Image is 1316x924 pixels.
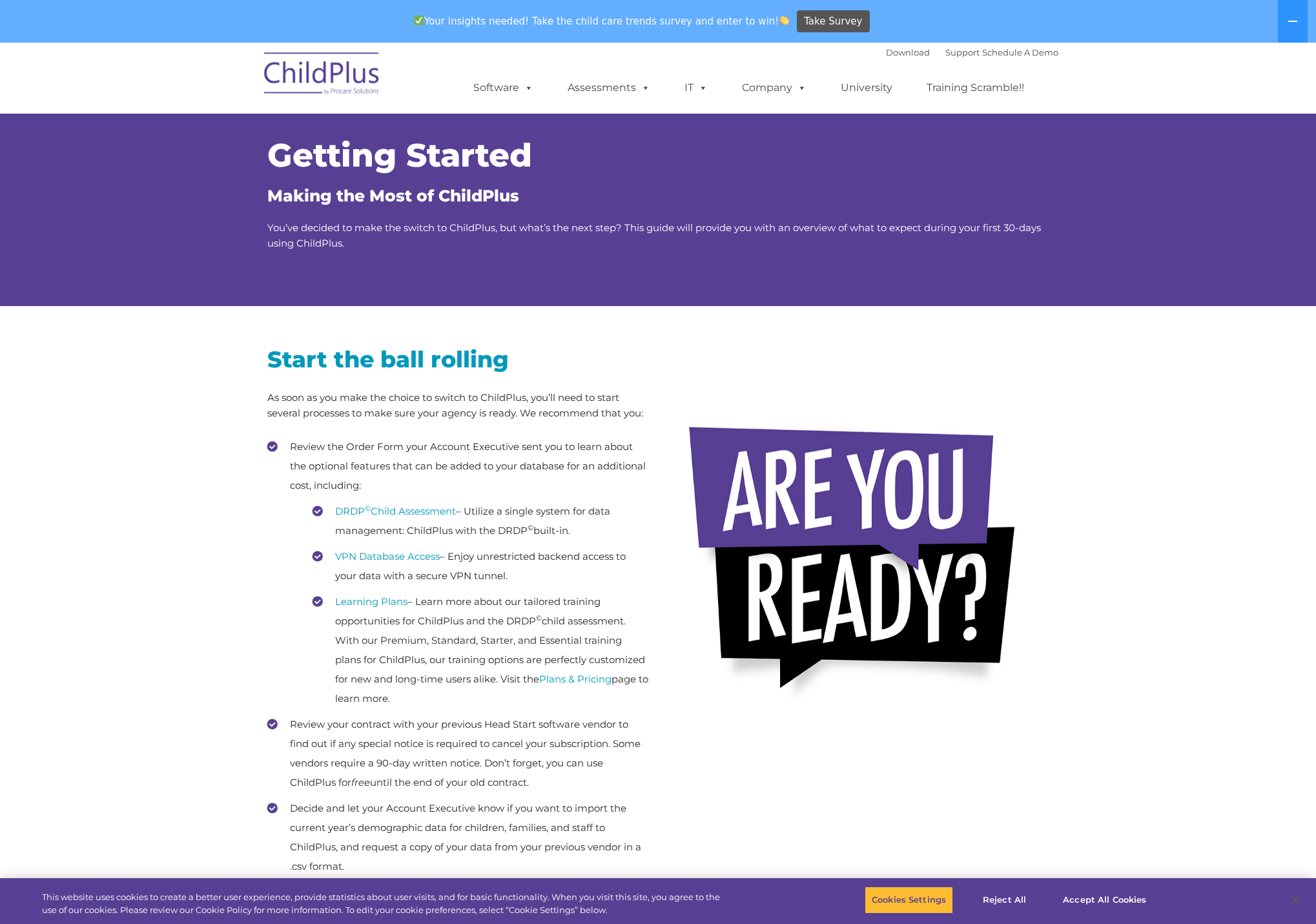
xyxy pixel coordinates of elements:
em: free [351,776,370,788]
h2: Start the ball rolling [267,345,648,374]
span: You’ve decided to make the switch to ChildPlus, but what’s the next step? This guide will provide... [267,221,1041,249]
li: Review the Order Form your Account Executive sent you to learn about the optional features that c... [267,437,648,708]
div: This website uses cookies to create a better user experience, provide statistics about user visit... [42,891,724,916]
span: Making the Most of ChildPlus [267,186,519,205]
a: Learning Plans [335,595,407,608]
span: Take Survey [804,10,862,33]
a: Support [945,47,980,57]
li: Review your contract with your previous Head Start software vendor to find out if any special not... [267,715,648,792]
button: Cookies Settings [865,887,953,914]
li: – Utilize a single system for data management: ChildPlus with the DRDP built-in. [313,502,648,540]
a: Plans & Pricing [539,673,612,685]
p: As soon as you make the choice to switch to ChildPlus, you’ll need to start several processes to ... [267,390,648,421]
font: | [886,47,1058,57]
sup: © [365,504,371,513]
img: 👏 [779,15,789,25]
img: ChildPlus by Procare Solutions [258,43,387,108]
span: Getting Started [267,136,532,175]
a: Assessments [555,75,663,101]
sup: © [528,523,533,532]
li: – Learn more about our tailored training opportunities for ChildPlus and the DRDP child assessmen... [313,592,648,708]
img: ✅ [414,15,424,25]
span: Your insights needed! Take the child care trends survey and enter to win! [408,8,795,34]
button: Reject All [964,887,1045,914]
a: Company [729,75,819,101]
a: Take Survey [797,10,870,33]
a: DRDP©Child Assessment [335,505,456,517]
a: IT [672,75,721,101]
a: Software [460,75,546,101]
sup: © [536,613,542,622]
li: Decide and let your Account Executive know if you want to import the current year’s demographic d... [267,799,648,876]
img: areyouready [677,409,1039,716]
a: Schedule A Demo [982,47,1058,57]
a: University [828,75,905,101]
a: Training Scramble!! [914,75,1037,101]
button: Accept All Cookies [1056,887,1153,914]
li: – Enjoy unrestricted backend access to your data with a secure VPN tunnel. [313,547,648,586]
a: Download [886,47,930,57]
a: VPN Database Access [335,550,440,562]
button: Close [1281,886,1310,914]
